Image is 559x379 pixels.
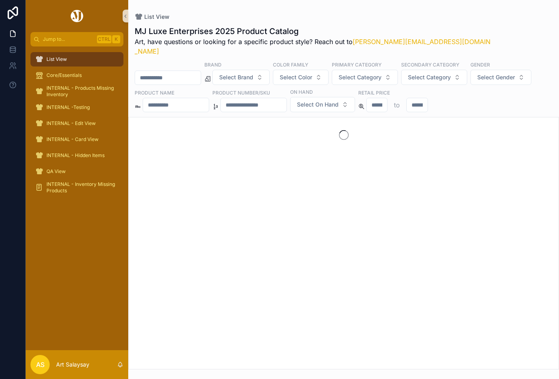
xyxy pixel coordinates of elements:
label: Secondary Category [401,61,459,68]
label: Color Family [273,61,308,68]
button: Select Button [273,70,329,85]
button: Select Button [212,70,270,85]
button: Select Button [401,70,467,85]
span: Select Category [339,73,381,81]
img: App logo [69,10,85,22]
a: List View [30,52,123,67]
span: K [113,36,119,42]
label: Gender [470,61,490,68]
a: INTERNAL - Edit View [30,116,123,131]
a: Core/Essentials [30,68,123,83]
h1: MJ Luxe Enterprises 2025 Product Catalog [135,26,492,37]
a: QA View [30,164,123,179]
span: INTERNAL - Edit View [46,120,96,127]
span: INTERNAL - Inventory Missing Products [46,181,115,194]
label: On Hand [290,88,313,95]
span: Select Brand [219,73,253,81]
span: Select On Hand [297,101,339,109]
a: INTERNAL - Products Missing Inventory [30,84,123,99]
button: Select Button [470,70,531,85]
a: INTERNAL - Inventory Missing Products [30,180,123,195]
label: Product Name [135,89,174,96]
button: Jump to...CtrlK [30,32,123,46]
span: Select Color [280,73,312,81]
span: Core/Essentials [46,72,82,79]
p: to [394,100,400,110]
span: INTERNAL - Hidden Items [46,152,105,159]
a: List View [135,13,170,21]
span: List View [144,13,170,21]
button: Select Button [332,70,398,85]
a: INTERNAL - Hidden Items [30,148,123,163]
button: Select Button [290,97,355,112]
a: INTERNAL - Card View [30,132,123,147]
span: Select Category [408,73,451,81]
label: Product Number/SKU [212,89,270,96]
span: INTERNAL - Products Missing Inventory [46,85,115,98]
label: Retail Price [358,89,390,96]
label: Primary Category [332,61,381,68]
div: scrollable content [26,46,128,205]
span: Ctrl [97,35,111,43]
span: INTERNAL - Card View [46,136,99,143]
span: Select Gender [477,73,515,81]
span: Art, have questions or looking for a specific product style? Reach out to [135,37,492,56]
span: QA View [46,168,66,175]
p: Art Salaysay [56,361,89,369]
span: List View [46,56,67,62]
span: AS [36,360,44,369]
a: INTERNAL -Testing [30,100,123,115]
span: INTERNAL -Testing [46,104,90,111]
label: Brand [204,61,222,68]
span: Jump to... [43,36,94,42]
